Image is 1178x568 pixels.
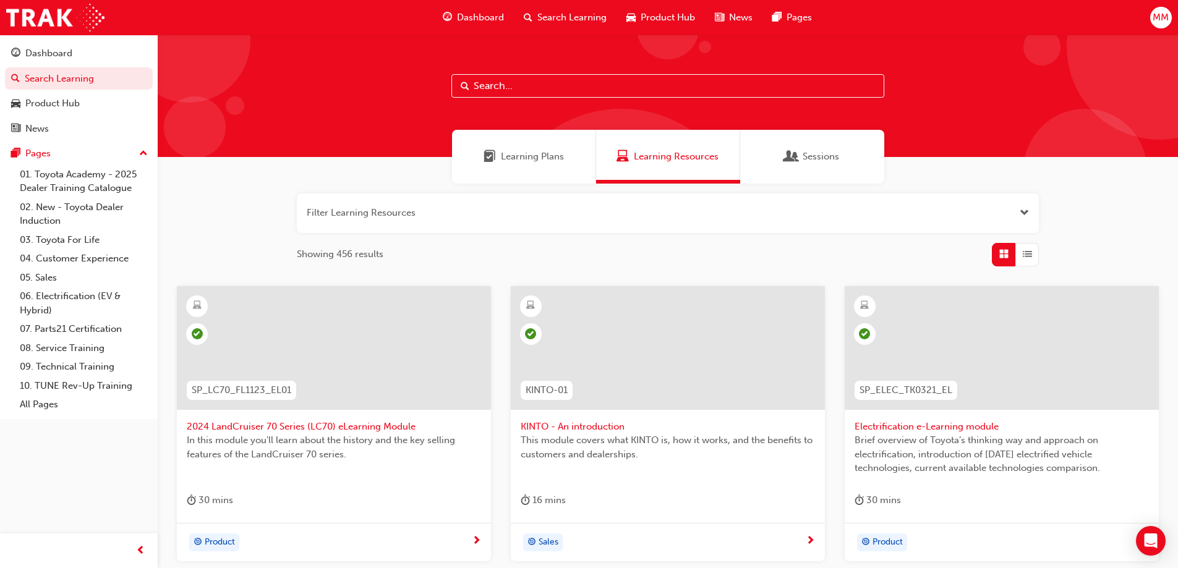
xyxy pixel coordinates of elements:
span: pages-icon [772,10,782,25]
span: KINTO - An introduction [521,420,815,434]
span: target-icon [861,535,870,551]
span: Search [461,79,469,93]
a: 04. Customer Experience [15,249,153,268]
div: Pages [25,146,51,161]
span: Learning Resources [617,150,629,164]
span: Learning Resources [634,150,719,164]
div: 16 mins [521,493,566,508]
div: 30 mins [855,493,901,508]
img: Trak [6,4,105,32]
span: guage-icon [11,48,20,59]
button: DashboardSearch LearningProduct HubNews [5,40,153,142]
span: Sessions [803,150,839,164]
span: search-icon [524,10,532,25]
span: learningResourceType_ELEARNING-icon [860,298,869,314]
span: Showing 456 results [297,247,383,261]
a: SessionsSessions [740,130,884,184]
a: Search Learning [5,67,153,90]
a: 09. Technical Training [15,357,153,376]
span: Pages [787,11,812,25]
span: KINTO-01 [526,383,568,397]
span: next-icon [806,536,815,547]
span: news-icon [11,124,20,135]
span: up-icon [139,146,148,162]
span: In this module you'll learn about the history and the key selling features of the LandCruiser 70 ... [187,433,481,461]
a: 03. Toyota For Life [15,231,153,250]
a: All Pages [15,395,153,414]
a: guage-iconDashboard [433,5,514,30]
span: duration-icon [187,493,196,508]
span: Dashboard [457,11,504,25]
div: Dashboard [25,46,72,61]
div: Open Intercom Messenger [1136,526,1166,556]
span: car-icon [11,98,20,109]
a: 06. Electrification (EV & Hybrid) [15,287,153,320]
span: duration-icon [855,493,864,508]
span: prev-icon [136,543,145,559]
a: 10. TUNE Rev-Up Training [15,376,153,396]
a: 05. Sales [15,268,153,287]
button: Pages [5,142,153,165]
div: 30 mins [187,493,233,508]
a: Learning PlansLearning Plans [452,130,596,184]
a: 02. New - Toyota Dealer Induction [15,198,153,231]
span: Product Hub [641,11,695,25]
span: Electrification e-Learning module [855,420,1149,434]
span: SP_ELEC_TK0321_EL [860,383,952,397]
span: Sessions [785,150,798,164]
span: target-icon [194,535,202,551]
span: News [729,11,753,25]
a: KINTO-01KINTO - An introductionThis module covers what KINTO is, how it works, and the benefits t... [511,286,825,562]
span: news-icon [715,10,724,25]
a: SP_ELEC_TK0321_ELElectrification e-Learning moduleBrief overview of Toyota’s thinking way and app... [845,286,1159,562]
span: Learning Plans [501,150,564,164]
span: Learning Plans [484,150,496,164]
button: Open the filter [1020,206,1029,220]
span: Brief overview of Toyota’s thinking way and approach on electrification, introduction of [DATE] e... [855,433,1149,475]
input: Search... [451,74,884,98]
div: Product Hub [25,96,80,111]
span: List [1023,247,1032,261]
span: search-icon [11,74,20,85]
span: learningResourceType_ELEARNING-icon [193,298,202,314]
a: SP_LC70_FL1123_EL012024 LandCruiser 70 Series (LC70) eLearning ModuleIn this module you'll learn ... [177,286,491,562]
span: learningRecordVerb_PASS-icon [192,328,203,339]
span: Search Learning [537,11,607,25]
div: News [25,122,49,136]
span: MM [1153,11,1169,25]
a: 07. Parts21 Certification [15,320,153,339]
a: search-iconSearch Learning [514,5,617,30]
a: Dashboard [5,42,153,65]
span: duration-icon [521,493,530,508]
a: Product Hub [5,92,153,115]
span: Grid [999,247,1009,261]
span: 2024 LandCruiser 70 Series (LC70) eLearning Module [187,420,481,434]
span: Sales [539,535,558,549]
a: pages-iconPages [762,5,822,30]
a: news-iconNews [705,5,762,30]
span: This module covers what KINTO is, how it works, and the benefits to customers and dealerships. [521,433,815,461]
span: Product [205,535,235,549]
span: learningRecordVerb_PASS-icon [525,328,536,339]
a: 01. Toyota Academy - 2025 Dealer Training Catalogue [15,165,153,198]
span: next-icon [472,536,481,547]
span: SP_LC70_FL1123_EL01 [192,383,291,397]
span: learningResourceType_ELEARNING-icon [526,298,535,314]
span: pages-icon [11,148,20,159]
a: News [5,117,153,140]
a: car-iconProduct Hub [617,5,705,30]
span: learningRecordVerb_COMPLETE-icon [859,328,870,339]
a: Learning ResourcesLearning Resources [596,130,740,184]
a: 08. Service Training [15,339,153,358]
span: car-icon [626,10,636,25]
span: Product [873,535,903,549]
button: MM [1150,7,1172,28]
span: guage-icon [443,10,452,25]
span: target-icon [527,535,536,551]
